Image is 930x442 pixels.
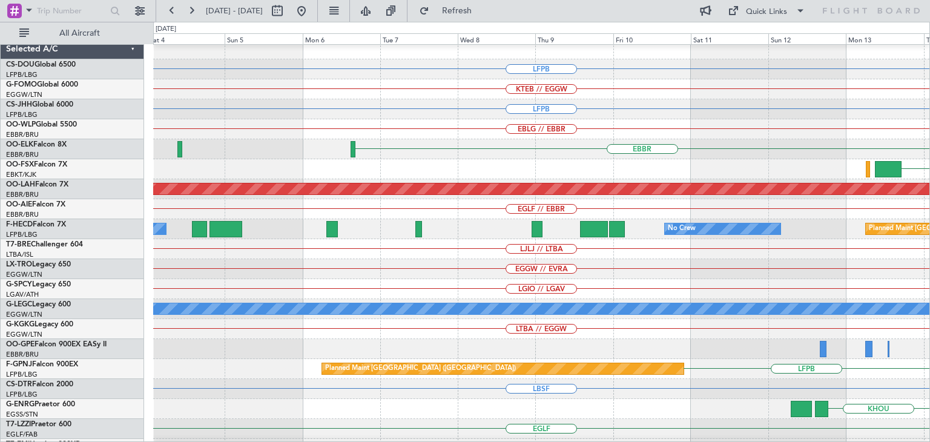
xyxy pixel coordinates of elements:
[6,121,77,128] a: OO-WLPGlobal 5500
[668,220,696,238] div: No Crew
[6,270,42,279] a: EGGW/LTN
[6,61,35,68] span: CS-DOU
[6,90,42,99] a: EGGW/LTN
[6,401,75,408] a: G-ENRGPraetor 600
[6,381,73,388] a: CS-DTRFalcon 2000
[6,341,107,348] a: OO-GPEFalcon 900EX EASy II
[6,210,39,219] a: EBBR/BRU
[6,81,37,88] span: G-FOMO
[6,421,31,428] span: T7-LZZI
[206,5,263,16] span: [DATE] - [DATE]
[458,33,535,44] div: Wed 8
[6,130,39,139] a: EBBR/BRU
[325,360,516,378] div: Planned Maint [GEOGRAPHIC_DATA] ([GEOGRAPHIC_DATA])
[6,110,38,119] a: LFPB/LBG
[6,410,38,419] a: EGSS/STN
[6,390,38,399] a: LFPB/LBG
[6,421,71,428] a: T7-LZZIPraetor 600
[6,221,33,228] span: F-HECD
[6,141,33,148] span: OO-ELK
[414,1,486,21] button: Refresh
[6,350,39,359] a: EBBR/BRU
[6,101,32,108] span: CS-JHH
[846,33,923,44] div: Mon 13
[746,6,787,18] div: Quick Links
[6,430,38,439] a: EGLF/FAB
[6,70,38,79] a: LFPB/LBG
[6,190,39,199] a: EBBR/BRU
[6,250,33,259] a: LTBA/ISL
[6,221,66,228] a: F-HECDFalcon 7X
[303,33,380,44] div: Mon 6
[535,33,613,44] div: Thu 9
[6,281,32,288] span: G-SPCY
[6,121,36,128] span: OO-WLP
[6,181,35,188] span: OO-LAH
[6,290,39,299] a: LGAV/ATH
[6,201,32,208] span: OO-AIE
[380,33,458,44] div: Tue 7
[6,361,32,368] span: F-GPNJ
[6,370,38,379] a: LFPB/LBG
[6,161,34,168] span: OO-FSX
[768,33,846,44] div: Sun 12
[225,33,302,44] div: Sun 5
[6,330,42,339] a: EGGW/LTN
[6,341,35,348] span: OO-GPE
[6,381,32,388] span: CS-DTR
[6,161,67,168] a: OO-FSXFalcon 7X
[6,261,32,268] span: LX-TRO
[6,170,36,179] a: EBKT/KJK
[6,321,73,328] a: G-KGKGLegacy 600
[6,401,35,408] span: G-ENRG
[613,33,691,44] div: Fri 10
[6,301,71,308] a: G-LEGCLegacy 600
[156,24,176,35] div: [DATE]
[6,281,71,288] a: G-SPCYLegacy 650
[6,241,83,248] a: T7-BREChallenger 604
[37,2,107,20] input: Trip Number
[147,33,225,44] div: Sat 4
[6,261,71,268] a: LX-TROLegacy 650
[6,181,68,188] a: OO-LAHFalcon 7X
[6,150,39,159] a: EBBR/BRU
[6,141,67,148] a: OO-ELKFalcon 8X
[6,301,32,308] span: G-LEGC
[6,321,35,328] span: G-KGKG
[6,310,42,319] a: EGGW/LTN
[6,241,31,248] span: T7-BRE
[722,1,811,21] button: Quick Links
[691,33,768,44] div: Sat 11
[6,361,78,368] a: F-GPNJFalcon 900EX
[6,230,38,239] a: LFPB/LBG
[6,81,78,88] a: G-FOMOGlobal 6000
[6,201,65,208] a: OO-AIEFalcon 7X
[13,24,131,43] button: All Aircraft
[6,101,73,108] a: CS-JHHGlobal 6000
[31,29,128,38] span: All Aircraft
[6,61,76,68] a: CS-DOUGlobal 6500
[432,7,483,15] span: Refresh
